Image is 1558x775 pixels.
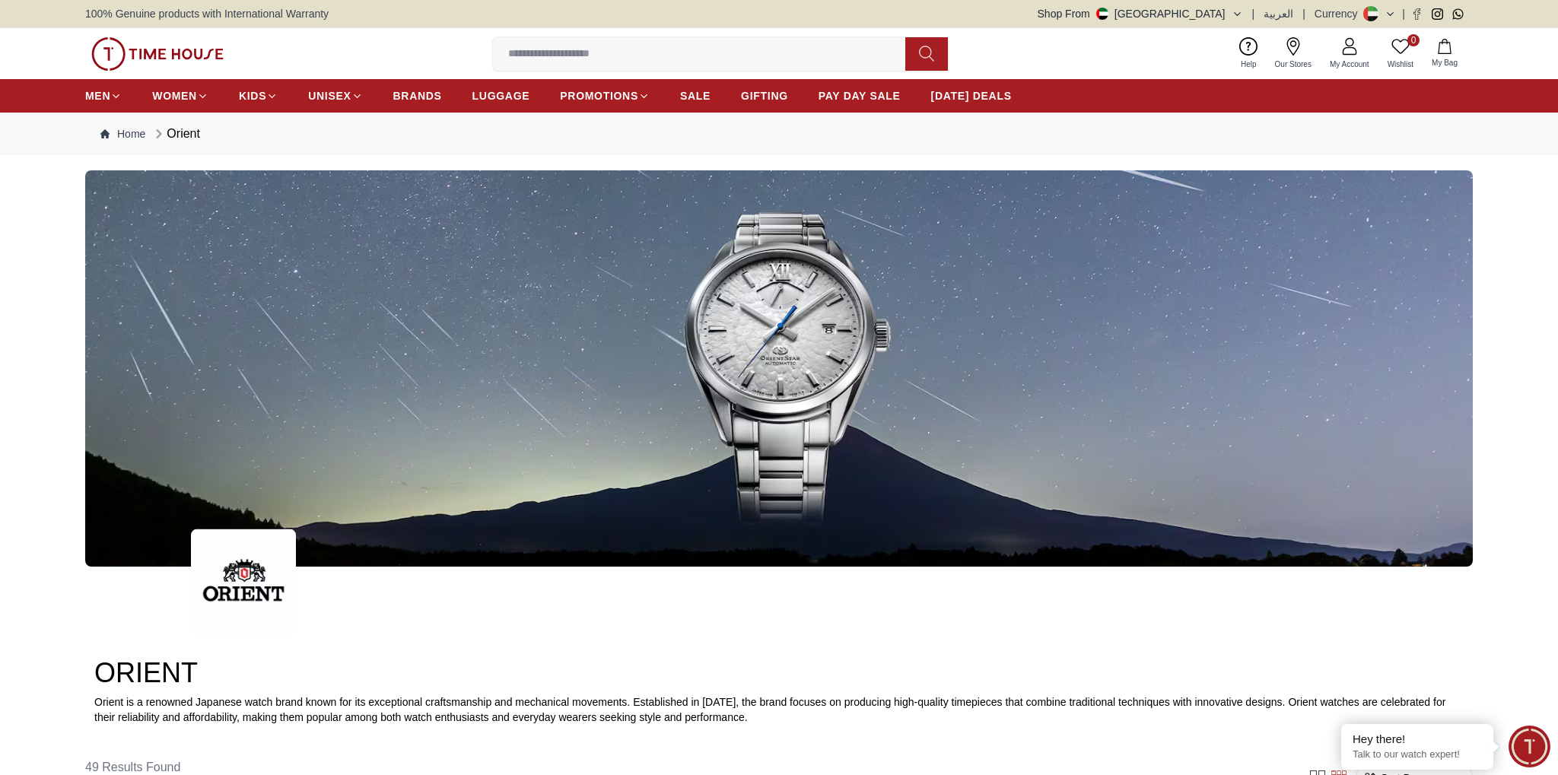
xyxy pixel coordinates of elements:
[1096,8,1108,20] img: United Arab Emirates
[393,82,442,110] a: BRANDS
[1235,59,1263,70] span: Help
[680,88,711,103] span: SALE
[1269,59,1318,70] span: Our Stores
[393,88,442,103] span: BRANDS
[1353,748,1482,761] p: Talk to our watch expert!
[1432,8,1443,20] a: Instagram
[819,82,901,110] a: PAY DAY SALE
[931,82,1012,110] a: [DATE] DEALS
[100,126,145,141] a: Home
[151,125,200,143] div: Orient
[94,658,1464,688] h2: ORIENT
[1232,34,1266,73] a: Help
[1038,6,1243,21] button: Shop From[GEOGRAPHIC_DATA]
[85,88,110,103] span: MEN
[472,82,530,110] a: LUGGAGE
[1509,726,1550,767] div: Chat Widget
[819,88,901,103] span: PAY DAY SALE
[85,170,1473,567] img: ...
[308,82,362,110] a: UNISEX
[1452,8,1464,20] a: Whatsapp
[1423,36,1467,71] button: My Bag
[680,82,711,110] a: SALE
[931,88,1012,103] span: [DATE] DEALS
[1315,6,1364,21] div: Currency
[1378,34,1423,73] a: 0Wishlist
[1264,6,1293,21] button: العربية
[85,82,122,110] a: MEN
[472,88,530,103] span: LUGGAGE
[1353,732,1482,747] div: Hey there!
[1426,57,1464,68] span: My Bag
[1382,59,1420,70] span: Wishlist
[85,6,329,21] span: 100% Genuine products with International Warranty
[308,88,351,103] span: UNISEX
[1402,6,1405,21] span: |
[1407,34,1420,46] span: 0
[1266,34,1321,73] a: Our Stores
[152,88,197,103] span: WOMEN
[91,37,224,71] img: ...
[191,529,296,634] img: ...
[94,694,1464,725] p: Orient is a renowned Japanese watch brand known for its exceptional craftsmanship and mechanical ...
[741,82,788,110] a: GIFTING
[85,113,1473,155] nav: Breadcrumb
[560,82,650,110] a: PROMOTIONS
[1252,6,1255,21] span: |
[239,82,278,110] a: KIDS
[741,88,788,103] span: GIFTING
[1411,8,1423,20] a: Facebook
[560,88,638,103] span: PROMOTIONS
[1302,6,1305,21] span: |
[1324,59,1375,70] span: My Account
[152,82,208,110] a: WOMEN
[239,88,266,103] span: KIDS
